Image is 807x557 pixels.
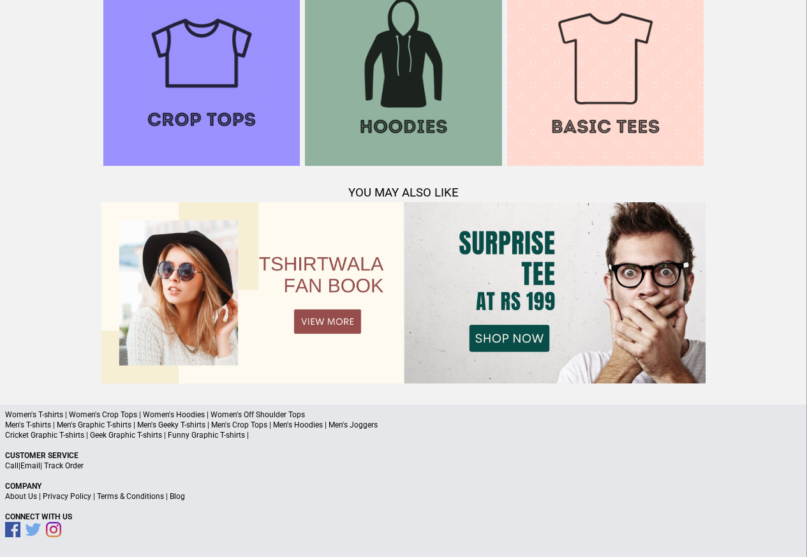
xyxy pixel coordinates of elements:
[97,492,164,501] a: Terms & Conditions
[44,461,84,470] a: Track Order
[5,420,802,430] p: Men's T-shirts | Men's Graphic T-shirts | Men's Geeky T-shirts | Men's Crop Tops | Men's Hoodies ...
[5,481,802,491] p: Company
[5,492,37,501] a: About Us
[348,186,459,200] span: YOU MAY ALSO LIKE
[5,491,802,501] p: | | |
[5,410,802,420] p: Women's T-shirts | Women's Crop Tops | Women's Hoodies | Women's Off Shoulder Tops
[5,461,19,470] a: Call
[20,461,40,470] a: Email
[5,430,802,440] p: Cricket Graphic T-shirts | Geek Graphic T-shirts | Funny Graphic T-shirts |
[43,492,91,501] a: Privacy Policy
[5,512,802,522] p: Connect With Us
[5,450,802,461] p: Customer Service
[5,461,802,471] p: | |
[170,492,185,501] a: Blog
